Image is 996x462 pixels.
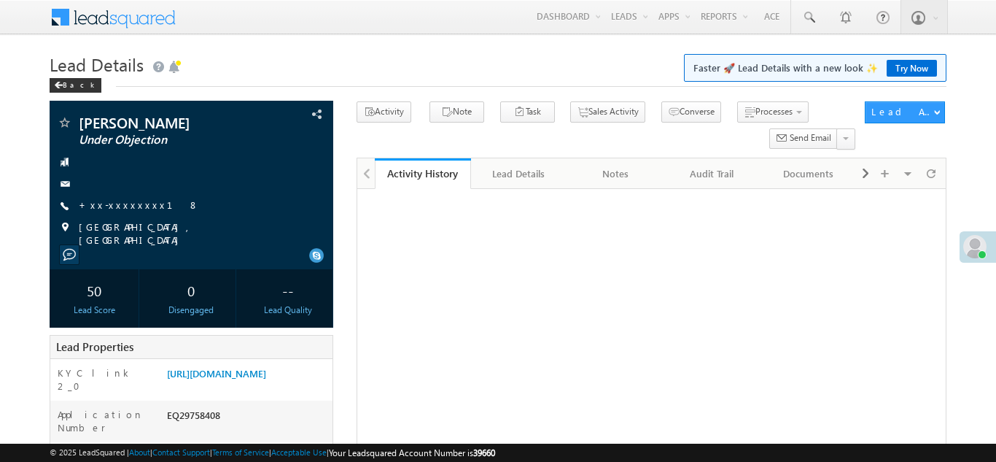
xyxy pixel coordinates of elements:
a: Try Now [887,60,937,77]
div: EQ29758408 [163,408,332,428]
span: Send Email [790,131,831,145]
button: Lead Actions [865,101,945,123]
span: [PERSON_NAME] [79,115,254,130]
div: Lead Actions [871,105,933,118]
span: Processes [755,106,793,117]
div: Notes [580,165,651,182]
button: Sales Activity [570,101,645,123]
a: Notes [568,158,664,189]
span: © 2025 LeadSquared | | | | | [50,446,495,460]
button: Processes [737,101,809,123]
a: Audit Trail [664,158,760,189]
a: Acceptable Use [271,447,327,457]
div: Lead Quality [247,304,329,317]
label: Application Number [58,408,152,434]
div: Documents [772,165,844,182]
button: Converse [661,101,721,123]
div: 0 [150,277,232,304]
a: +xx-xxxxxxxx18 [79,199,199,211]
a: About [129,447,150,457]
div: Disengaged [150,304,232,317]
span: 39660 [473,447,495,458]
button: Task [500,101,555,123]
div: 50 [53,277,135,304]
div: -- [247,277,329,304]
span: Under Objection [79,133,254,147]
a: [URL][DOMAIN_NAME] [167,367,266,380]
span: Faster 🚀 Lead Details with a new look ✨ [693,61,937,75]
a: Back [50,77,109,90]
span: [GEOGRAPHIC_DATA], [GEOGRAPHIC_DATA] [79,220,307,247]
div: Lead Score [53,304,135,317]
label: KYC link 2_0 [58,366,152,393]
span: Lead Details [50,53,144,76]
div: Lead Details [483,165,554,182]
a: Documents [760,158,857,189]
button: Activity [357,101,411,123]
div: Back [50,78,101,93]
a: Lead Details [471,158,567,189]
a: Terms of Service [212,447,269,457]
button: Send Email [769,128,838,150]
button: Note [429,101,484,123]
a: Activity History [375,158,471,189]
span: Your Leadsquared Account Number is [329,447,495,458]
div: Audit Trail [676,165,747,182]
div: Activity History [386,166,460,180]
a: Contact Support [152,447,210,457]
span: Lead Properties [56,339,133,354]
